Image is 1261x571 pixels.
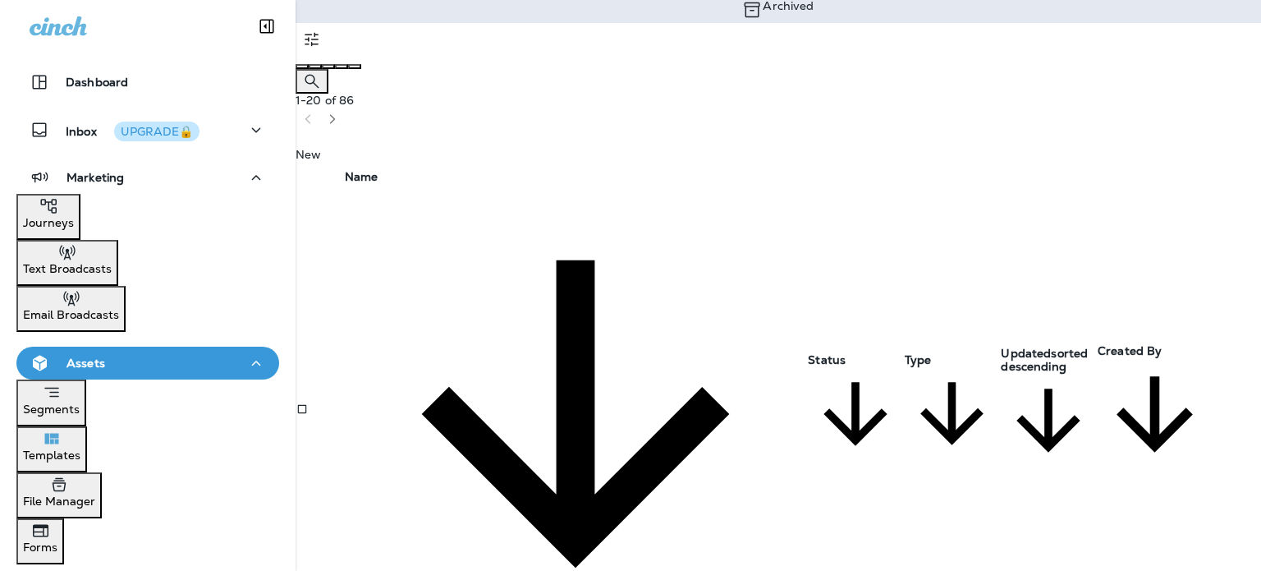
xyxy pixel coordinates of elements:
div: UPGRADE🔒 [121,126,193,137]
button: Search Templates [296,69,328,94]
p: Email Broadcasts [23,308,119,321]
p: Segments [23,403,80,416]
span: Created By [1098,343,1212,421]
span: Type [905,352,932,367]
span: Created By [1098,343,1162,358]
button: Journeys [16,194,80,240]
p: Inbox [66,122,199,139]
p: Forms [23,541,57,554]
button: Dashboard [16,66,279,99]
button: InboxUPGRADE🔒 [16,113,279,146]
span: Updatedsorted descending [1001,346,1096,426]
button: Templates [16,426,87,472]
span: Name [345,169,378,184]
p: File Manager [23,495,95,508]
p: Journeys [23,216,74,229]
button: UPGRADE🔒 [114,122,199,141]
button: Email Broadcasts [16,286,126,332]
span: Name [345,169,806,421]
span: sorted descending [1001,346,1088,374]
button: Forms [16,518,64,564]
button: Filters [296,23,328,56]
button: Marketing [16,161,279,194]
button: Assets [16,347,279,380]
button: Collapse Sidebar [244,10,290,43]
span: Status [808,352,846,367]
p: New [296,148,1261,161]
button: Segments [16,380,86,426]
span: Updated [1001,346,1051,361]
p: Text Broadcasts [23,262,112,275]
button: File Manager [16,472,102,518]
div: 1 - 20 of 86 [296,94,1257,107]
p: Assets [66,357,105,370]
p: Dashboard [66,76,128,89]
span: Status [808,352,903,420]
p: Marketing [66,171,124,184]
button: Text Broadcasts [16,240,118,286]
span: Type [905,352,1000,420]
p: Templates [23,449,80,462]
